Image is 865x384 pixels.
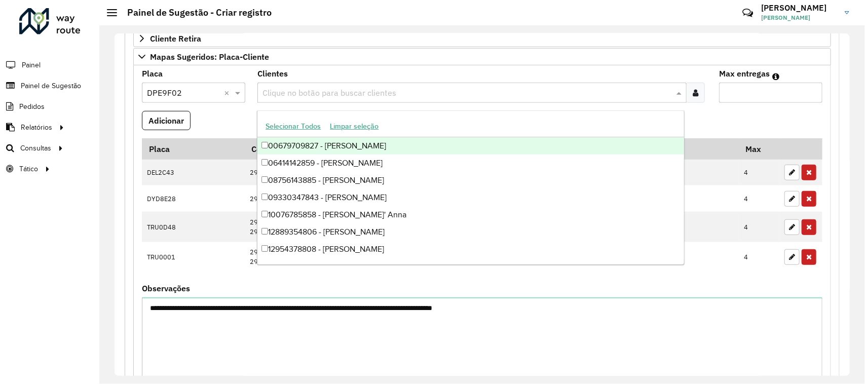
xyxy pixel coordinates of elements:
[224,87,233,99] span: Clear all
[142,212,245,242] td: TRU0D48
[325,119,383,134] button: Limpar seleção
[133,48,831,65] a: Mapas Sugeridos: Placa-Cliente
[21,81,81,91] span: Painel de Sugestão
[257,137,684,155] div: 00679709827 - [PERSON_NAME]
[142,160,245,186] td: DEL2C43
[142,185,245,212] td: DYD8E28
[150,53,269,61] span: Mapas Sugeridos: Placa-Cliente
[142,138,245,160] th: Placa
[21,122,52,133] span: Relatórios
[739,212,779,242] td: 4
[761,13,837,22] span: [PERSON_NAME]
[772,72,779,81] em: Máximo de clientes que serão colocados na mesma rota com os clientes informados
[245,212,508,242] td: 29729908 29733825
[142,67,163,80] label: Placa
[719,67,770,80] label: Max entregas
[19,101,45,112] span: Pedidos
[150,34,201,43] span: Cliente Retira
[142,282,190,294] label: Observações
[737,2,759,24] a: Contato Rápido
[245,185,508,212] td: 29700394
[257,172,684,189] div: 08756143885 - [PERSON_NAME]
[257,258,684,275] div: 13425950843 - [PERSON_NAME]
[142,111,191,130] button: Adicionar
[20,143,51,153] span: Consultas
[245,138,508,160] th: Código Cliente
[133,30,831,47] a: Cliente Retira
[257,189,684,206] div: 09330347843 - [PERSON_NAME]
[245,160,508,186] td: 29711512
[19,164,38,174] span: Tático
[142,242,245,272] td: TRU0001
[245,242,508,272] td: 29709141 29729093
[739,138,779,160] th: Max
[257,110,685,265] ng-dropdown-panel: Options list
[257,223,684,241] div: 12889354806 - [PERSON_NAME]
[739,185,779,212] td: 4
[257,241,684,258] div: 12954378808 - [PERSON_NAME]
[261,119,325,134] button: Selecionar Todos
[761,3,837,13] h3: [PERSON_NAME]
[739,242,779,272] td: 4
[257,155,684,172] div: 06414142859 - [PERSON_NAME]
[117,7,272,18] h2: Painel de Sugestão - Criar registro
[257,206,684,223] div: 10076785858 - [PERSON_NAME]' Anna
[257,67,288,80] label: Clientes
[22,60,41,70] span: Painel
[739,160,779,186] td: 4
